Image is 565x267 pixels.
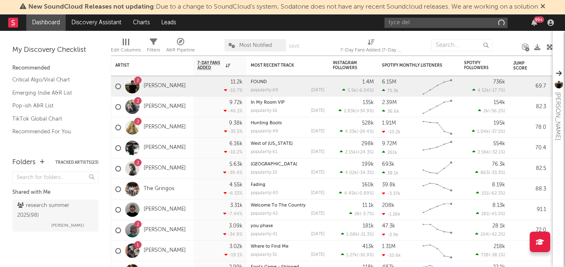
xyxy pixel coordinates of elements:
div: ( ) [339,108,374,114]
div: popularity: 61 [251,150,277,154]
div: -6.33 % [224,190,242,196]
span: 1.04k [477,130,489,134]
div: popularity: 16 [251,109,277,113]
span: 104 [480,232,488,237]
div: 11.2k [231,79,242,85]
div: 160k [362,182,374,188]
span: 181 [481,212,488,216]
a: [PERSON_NAME] [144,227,186,234]
span: 4.33k [345,130,357,134]
div: Edit Columns [111,35,141,59]
div: 218k [494,244,505,249]
div: Fading [251,183,325,187]
div: [DATE] [311,253,325,257]
a: [PERSON_NAME] [144,165,186,172]
a: The Gringos [144,186,174,193]
div: 8.13k [492,203,505,208]
div: A&R Pipeline [166,35,195,59]
div: 1.4M [362,79,374,85]
div: -3.37k [382,191,400,196]
div: 91.1 [513,205,546,215]
div: 82.5 [513,164,546,174]
div: 135k [363,100,374,105]
svg: Chart title [419,117,456,138]
div: -35.5 % [224,129,242,134]
span: -21.3 % [359,232,373,237]
button: Tracked Artists(23) [55,160,98,165]
a: Leads [156,14,182,31]
span: 7-Day Fans Added [197,60,224,70]
div: ( ) [476,252,505,258]
span: 4.45k [344,191,356,196]
div: 181k [363,223,374,229]
span: -38.1 % [490,253,504,258]
div: popularity: 69 [251,88,278,93]
div: you phase [251,224,325,228]
div: -10.2k [382,129,400,135]
div: [DATE] [311,232,325,237]
div: ( ) [342,88,374,93]
div: -19.1 % [224,252,242,258]
a: Where to Find Me [251,244,288,249]
span: [PERSON_NAME] [51,221,84,230]
span: -17.7 % [490,88,504,93]
span: 2.15k [345,150,356,155]
div: popularity: 40 [251,191,278,195]
a: [PERSON_NAME] [144,124,186,131]
a: [PERSON_NAME] [144,247,186,254]
div: ( ) [476,211,505,216]
div: 693k [382,162,394,167]
div: 75.3k [382,88,398,93]
div: 3.09k [229,223,242,229]
div: -1.26k [382,211,400,217]
div: Folders [12,158,36,167]
a: Recommended For You [12,127,90,136]
a: [PERSON_NAME] [144,144,186,151]
div: 1.31M [382,244,396,249]
div: ( ) [341,232,374,237]
div: popularity: 42 [251,211,278,216]
div: [DATE] [311,211,325,216]
div: 6.16k [229,141,242,146]
span: -62.3 % [490,191,504,196]
span: 101 [481,191,488,196]
div: 3.02k [229,244,242,249]
div: 6.15M [382,79,396,85]
div: Where to Find Me [251,244,325,249]
div: Shared with Me [12,188,98,197]
span: : Due to a change to SoundCloud's system, Sodatone does not have any recent Soundcloud releases. ... [28,4,538,10]
a: [PERSON_NAME] [144,206,186,213]
a: Fading [251,183,265,187]
span: -32.1 % [490,150,504,155]
div: [DATE] [311,191,325,195]
div: [PERSON_NAME] [553,92,563,140]
svg: Chart title [419,76,456,97]
div: FOUND [251,80,325,84]
a: TikTok Global Chart [12,114,90,123]
div: popularity: 10 [251,170,277,175]
div: 78.0 [513,123,546,132]
span: -16.9 % [358,253,373,258]
span: -0.89 % [357,191,373,196]
div: 39.8k [382,182,396,188]
a: West of [US_STATE] [251,142,293,146]
span: -37.5 % [490,130,504,134]
div: -10.7 % [224,88,242,93]
div: 298k [361,141,374,146]
div: ( ) [475,170,505,175]
div: 9.72k [229,100,242,105]
span: -34.3 % [358,171,373,175]
button: 99+ [531,19,537,26]
input: Search... [431,39,493,51]
div: Welcome To The Country [251,203,325,208]
span: 5.5k [348,88,356,93]
div: 413k [362,244,374,249]
span: 1.08k [346,232,358,237]
span: +24.3 % [357,150,373,155]
div: 554k [493,141,505,146]
span: Dismiss [540,4,545,10]
span: 728 [481,253,489,258]
div: popularity: 49 [251,129,278,134]
span: 4.02k [345,171,357,175]
div: 36.6k [382,109,399,114]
